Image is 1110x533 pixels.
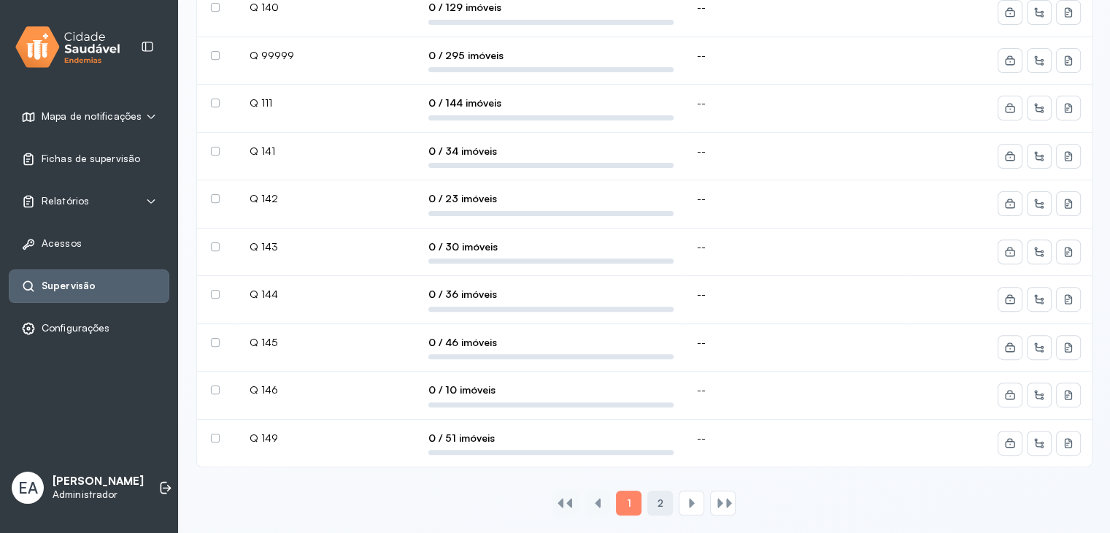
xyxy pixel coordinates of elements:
span: Relatórios [42,195,89,207]
span: 1 [626,496,631,510]
div: Q 142 [250,192,405,205]
div: -- [697,192,898,205]
div: -- [697,96,898,110]
span: 0 / 23 imóveis [428,192,674,205]
div: -- [697,240,898,253]
div: -- [697,432,898,445]
div: -- [697,145,898,158]
div: Q 99999 [250,49,405,62]
div: -- [697,1,898,14]
span: Mapa de notificações [42,110,142,123]
a: Supervisão [21,279,157,294]
span: 2 [657,497,663,510]
div: -- [697,336,898,349]
div: -- [697,49,898,62]
img: logo.svg [15,23,120,71]
div: Q 140 [250,1,405,14]
div: -- [697,288,898,301]
p: Administrador [53,488,144,501]
span: 0 / 34 imóveis [428,145,674,158]
div: Q 144 [250,288,405,301]
div: Q 143 [250,240,405,253]
span: 0 / 36 imóveis [428,288,674,301]
div: Q 149 [250,432,405,445]
div: Q 111 [250,96,405,110]
span: EA [18,478,38,497]
span: 0 / 10 imóveis [428,383,674,396]
div: Q 141 [250,145,405,158]
span: Configurações [42,322,109,334]
p: [PERSON_NAME] [53,475,144,488]
a: Acessos [21,237,157,251]
span: 0 / 129 imóveis [428,1,674,14]
div: Q 146 [250,383,405,396]
span: 0 / 295 imóveis [428,49,674,62]
span: 0 / 30 imóveis [428,240,674,253]
span: Acessos [42,237,82,250]
span: Fichas de supervisão [42,153,140,165]
a: Fichas de supervisão [21,152,157,166]
div: Q 145 [250,336,405,349]
span: 0 / 144 imóveis [428,96,674,110]
span: 0 / 51 imóveis [428,432,674,445]
a: Configurações [21,321,157,336]
div: -- [697,383,898,396]
span: Supervisão [42,280,96,292]
span: 0 / 46 imóveis [428,336,674,349]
